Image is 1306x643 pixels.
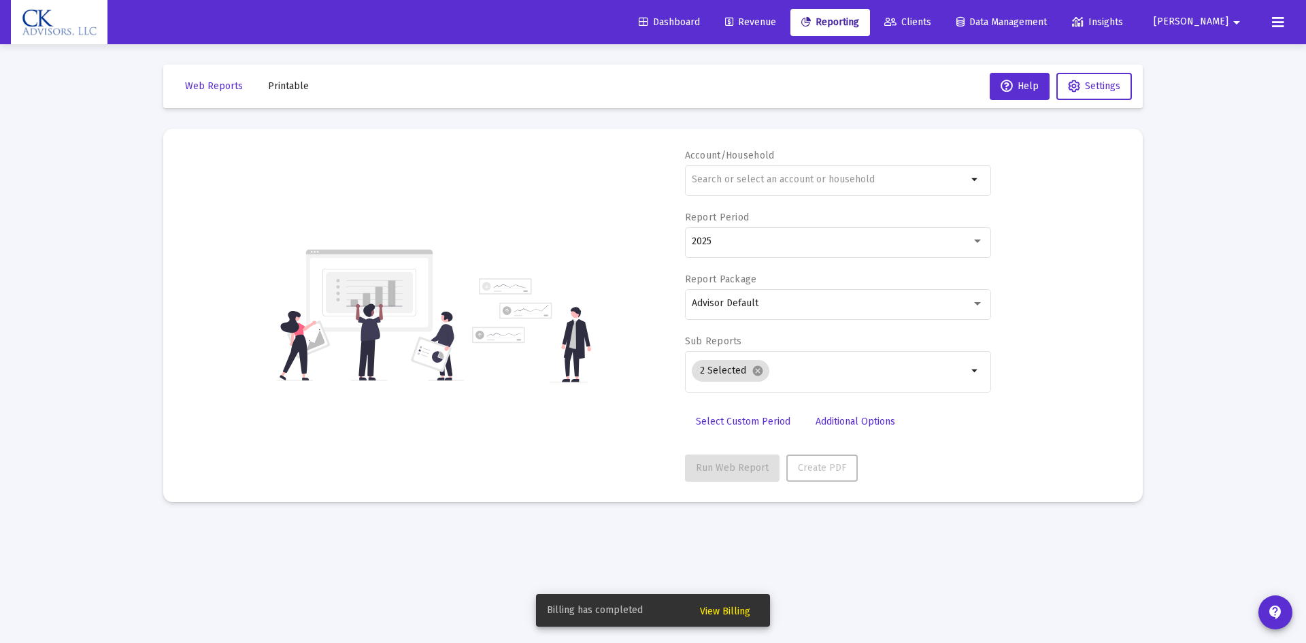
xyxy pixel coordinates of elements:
[790,9,870,36] a: Reporting
[685,212,750,223] label: Report Period
[685,274,757,285] label: Report Package
[945,9,1058,36] a: Data Management
[277,248,464,382] img: reporting
[696,416,790,427] span: Select Custom Period
[692,174,967,185] input: Search or select an account or household
[956,16,1047,28] span: Data Management
[185,80,243,92] span: Web Reports
[700,606,750,617] span: View Billing
[689,598,761,623] button: View Billing
[786,455,858,482] button: Create PDF
[967,363,984,379] mat-icon: arrow_drop_down
[990,73,1050,100] button: Help
[685,150,775,161] label: Account/Household
[873,9,942,36] a: Clients
[692,297,758,309] span: Advisor Default
[628,9,711,36] a: Dashboard
[725,16,776,28] span: Revenue
[967,171,984,188] mat-icon: arrow_drop_down
[752,365,764,377] mat-icon: cancel
[1137,8,1261,35] button: [PERSON_NAME]
[21,9,97,36] img: Dashboard
[639,16,700,28] span: Dashboard
[1228,9,1245,36] mat-icon: arrow_drop_down
[685,455,780,482] button: Run Web Report
[692,357,967,384] mat-chip-list: Selection
[472,278,591,382] img: reporting-alt
[1085,80,1120,92] span: Settings
[257,73,320,100] button: Printable
[547,604,643,617] span: Billing has completed
[692,235,711,247] span: 2025
[1267,604,1284,621] mat-icon: contact_support
[1056,73,1132,100] button: Settings
[816,416,895,427] span: Additional Options
[1001,80,1039,92] span: Help
[1072,16,1123,28] span: Insights
[692,360,769,382] mat-chip: 2 Selected
[714,9,787,36] a: Revenue
[268,80,309,92] span: Printable
[685,335,742,347] label: Sub Reports
[1154,16,1228,28] span: [PERSON_NAME]
[174,73,254,100] button: Web Reports
[884,16,931,28] span: Clients
[798,462,846,474] span: Create PDF
[696,462,769,474] span: Run Web Report
[1061,9,1134,36] a: Insights
[801,16,859,28] span: Reporting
